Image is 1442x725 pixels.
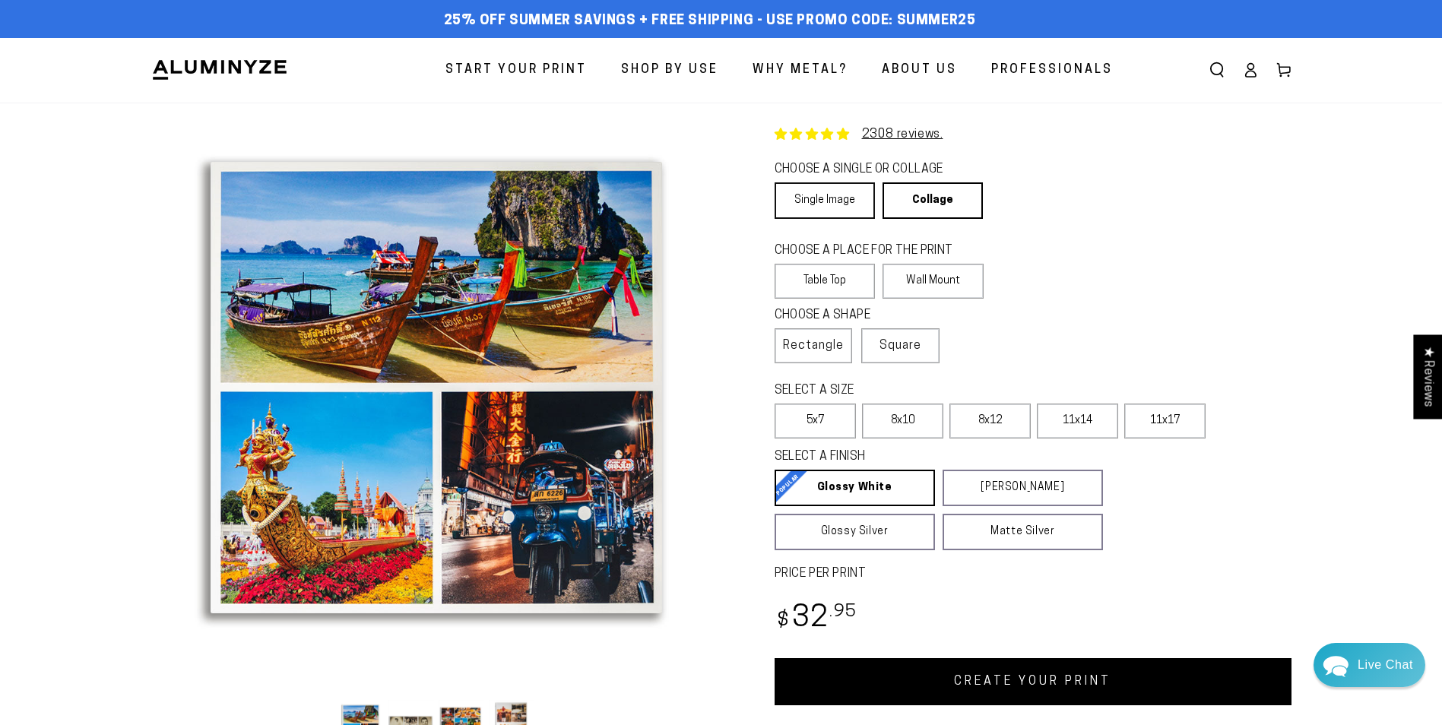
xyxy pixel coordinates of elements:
[862,128,943,141] a: 2308 reviews.
[943,514,1103,550] a: Matte Silver
[829,603,857,621] sup: .95
[882,59,957,81] span: About Us
[862,404,943,438] label: 8x10
[870,50,968,90] a: About Us
[1037,404,1118,438] label: 11x14
[991,59,1113,81] span: Professionals
[775,448,1066,466] legend: SELECT A FINISH
[777,611,790,632] span: $
[775,161,969,179] legend: CHOOSE A SINGLE OR COLLAGE
[775,565,1291,583] label: PRICE PER PRINT
[1314,643,1425,687] div: Chat widget toggle
[949,404,1031,438] label: 8x12
[775,382,1079,400] legend: SELECT A SIZE
[879,337,921,355] span: Square
[151,59,288,81] img: Aluminyze
[943,470,1103,506] a: [PERSON_NAME]
[883,264,984,299] label: Wall Mount
[1124,404,1206,438] label: 11x17
[775,470,935,506] a: Glossy White
[775,242,970,260] legend: CHOOSE A PLACE FOR THE PRINT
[753,59,848,81] span: Why Metal?
[783,337,844,355] span: Rectangle
[980,50,1124,90] a: Professionals
[434,50,598,90] a: Start Your Print
[1358,643,1413,687] div: Contact Us Directly
[775,658,1291,705] a: CREATE YOUR PRINT
[445,59,587,81] span: Start Your Print
[775,514,935,550] a: Glossy Silver
[444,13,976,30] span: 25% off Summer Savings + Free Shipping - Use Promo Code: SUMMER25
[610,50,730,90] a: Shop By Use
[1200,53,1234,87] summary: Search our site
[775,264,876,299] label: Table Top
[775,604,857,634] bdi: 32
[775,182,875,219] a: Single Image
[621,59,718,81] span: Shop By Use
[1413,334,1442,419] div: Click to open Judge.me floating reviews tab
[883,182,983,219] a: Collage
[741,50,859,90] a: Why Metal?
[775,307,926,325] legend: CHOOSE A SHAPE
[775,404,856,438] label: 5x7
